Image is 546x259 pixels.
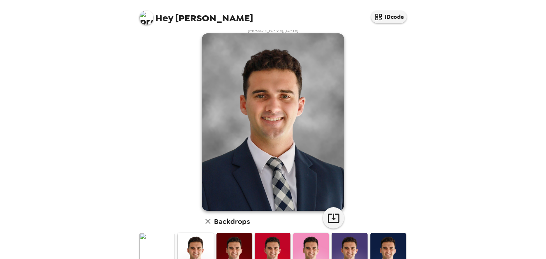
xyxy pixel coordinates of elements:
[214,216,250,227] h6: Backdrops
[155,12,173,24] span: Hey
[371,11,407,23] button: IDcode
[139,11,154,25] img: profile pic
[202,33,344,211] img: user
[139,7,253,23] span: [PERSON_NAME]
[248,27,299,33] span: [PERSON_NAME] , [DATE]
